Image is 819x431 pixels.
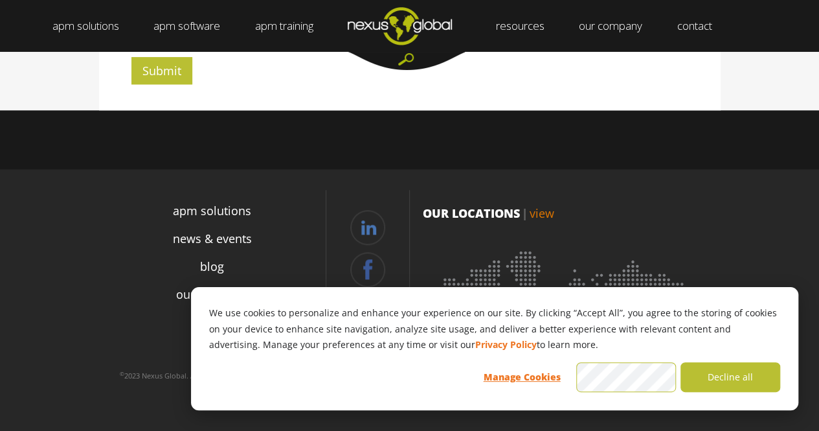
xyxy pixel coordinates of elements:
button: Manage Cookies [472,362,572,392]
button: Decline all [680,362,780,392]
img: Location map [423,235,708,410]
a: news & events [173,230,252,248]
button: Accept all [576,362,676,392]
div: Cookie banner [191,287,798,410]
a: blog [200,258,224,275]
p: 2023 Nexus Global. All rights reserved. | [99,366,326,386]
a: our company [176,286,249,303]
a: view [530,205,554,221]
p: We use cookies to personalize and enhance your experience on our site. By clicking “Accept All”, ... [209,305,780,353]
span: | [522,205,528,221]
a: apm solutions [173,202,251,220]
sup: © [120,370,124,377]
input: Submit [131,57,192,84]
p: OUR LOCATIONS [423,205,708,222]
a: Privacy Policy [475,337,537,353]
div: Navigation Menu [99,197,326,360]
